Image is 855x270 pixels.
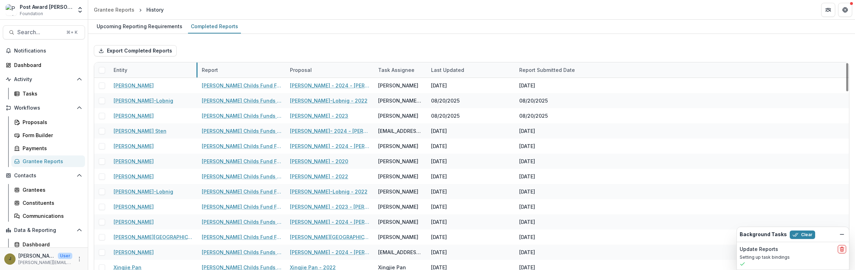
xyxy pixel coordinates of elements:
[3,74,85,85] button: Open Activity
[9,257,11,261] div: Jamie
[290,203,370,210] a: [PERSON_NAME] - 2023 - [PERSON_NAME] Childs Memorial Fund - Fellowship Application
[515,62,603,78] div: Report Submitted Date
[146,6,164,13] div: History
[286,62,374,78] div: Proposal
[11,155,85,167] a: Grantee Reports
[821,3,835,17] button: Partners
[515,66,579,74] div: Report Submitted Date
[431,173,447,180] div: [DATE]
[431,203,447,210] div: [DATE]
[11,184,85,196] a: Grantees
[431,188,447,195] div: [DATE]
[23,212,79,220] div: Communications
[519,248,535,256] div: [DATE]
[11,88,85,99] a: Tasks
[11,116,85,128] a: Proposals
[378,127,423,135] div: [EMAIL_ADDRESS][DOMAIN_NAME]
[23,241,79,248] div: Dashboard
[290,158,348,165] a: [PERSON_NAME] - 2020
[114,112,154,119] a: [PERSON_NAME]
[519,127,535,135] div: [DATE]
[202,158,281,165] a: [PERSON_NAME] Childs Fund Fellowship Award Financial Expenditure Report
[94,21,185,31] div: Upcoming Reporting Requirements
[202,97,281,104] a: [PERSON_NAME] Childs Funds Fellow’s Annual Progress Report
[3,59,85,71] a: Dashboard
[519,158,535,165] div: [DATE]
[790,231,815,239] button: Clear
[378,142,418,150] div: [PERSON_NAME]
[202,82,281,89] a: [PERSON_NAME] Childs Fund Fellowship Award Financial Expenditure Report
[431,158,447,165] div: [DATE]
[114,158,154,165] a: [PERSON_NAME]
[290,173,348,180] a: [PERSON_NAME] - 2022
[23,186,79,194] div: Grantees
[114,82,154,89] a: [PERSON_NAME]
[838,245,846,253] button: delete
[17,29,62,36] span: Search...
[374,66,419,74] div: Task Assignee
[202,112,281,119] a: [PERSON_NAME] Childs Funds Fellow’s Annual Progress Report
[427,62,515,78] div: Last Updated
[378,233,418,241] div: [PERSON_NAME]
[114,127,166,135] a: [PERSON_NAME] Sten
[290,233,370,241] a: [PERSON_NAME][GEOGRAPHIC_DATA][PERSON_NAME] - 2024 - [PERSON_NAME] Childs Memorial Fund - Fellows...
[109,62,198,78] div: Entity
[109,66,132,74] div: Entity
[114,173,154,180] a: [PERSON_NAME]
[23,118,79,126] div: Proposals
[378,188,418,195] div: [PERSON_NAME]
[740,254,846,260] p: Setting up task bindings
[378,203,418,210] div: [PERSON_NAME]
[519,97,548,104] div: 08/20/2025
[202,233,281,241] a: [PERSON_NAME] Childs Fund Fellowship Award Financial Expenditure Report
[20,11,43,17] span: Foundation
[519,173,535,180] div: [DATE]
[188,20,241,33] a: Completed Reports
[20,3,72,11] div: Post Award [PERSON_NAME] Childs Memorial Fund
[290,142,370,150] a: [PERSON_NAME] - 2024 - [PERSON_NAME] Childs Memorial Fund - Fellowship Application
[290,97,368,104] a: [PERSON_NAME]-Lobnig - 2022
[431,82,447,89] div: [DATE]
[114,218,154,226] a: [PERSON_NAME]
[18,252,55,259] p: [PERSON_NAME]
[378,218,418,226] div: [PERSON_NAME]
[23,199,79,207] div: Constituents
[431,233,447,241] div: [DATE]
[838,3,852,17] button: Get Help
[378,173,418,180] div: [PERSON_NAME]
[14,76,74,82] span: Activity
[114,97,173,104] a: [PERSON_NAME]-Lobnig
[198,66,222,74] div: Report
[378,97,423,104] div: [PERSON_NAME]-Lobnig
[378,82,418,89] div: [PERSON_NAME]
[23,90,79,97] div: Tasks
[202,127,281,135] a: [PERSON_NAME] Childs Funds Fellow’s Annual Progress Report
[94,6,134,13] div: Grantee Reports
[290,248,370,256] a: [PERSON_NAME] - 2024 - [PERSON_NAME] Childs Memorial Fund - Fellowship Application
[3,25,85,39] button: Search...
[14,61,79,69] div: Dashboard
[202,142,281,150] a: [PERSON_NAME] Childs Fund Fellowship Award Financial Expenditure Report
[3,102,85,113] button: Open Workflows
[11,197,85,209] a: Constituents
[14,227,74,233] span: Data & Reporting
[14,173,74,179] span: Contacts
[431,248,447,256] div: [DATE]
[14,105,74,111] span: Workflows
[286,66,316,74] div: Proposal
[198,62,286,78] div: Report
[431,218,447,226] div: [DATE]
[11,210,85,222] a: Communications
[290,188,368,195] a: [PERSON_NAME]-Lobnig - 2022
[740,232,787,238] h2: Background Tasks
[202,203,281,210] a: [PERSON_NAME] Childs Fund Fellowship Award Financial Expenditure Report
[3,45,85,56] button: Notifications
[431,112,460,119] div: 08/20/2025
[75,3,85,17] button: Open entity switcher
[65,29,79,36] div: ⌘ + K
[431,142,447,150] div: [DATE]
[740,246,778,252] h2: Update Reports
[11,142,85,154] a: Payments
[3,225,85,236] button: Open Data & Reporting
